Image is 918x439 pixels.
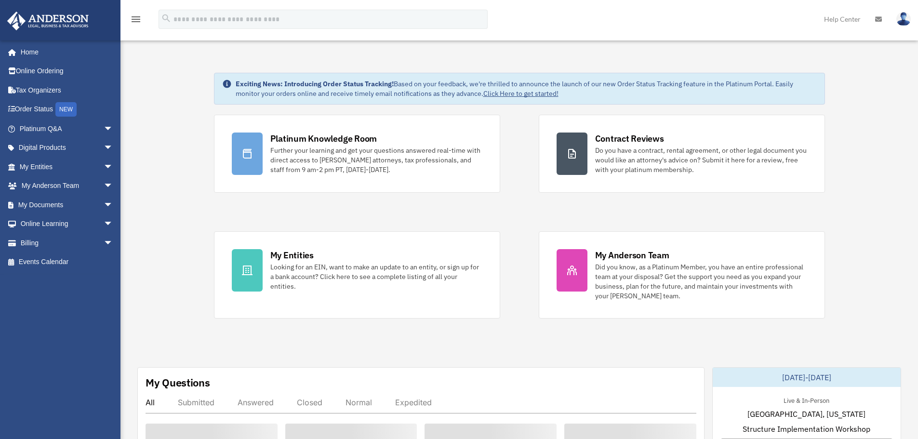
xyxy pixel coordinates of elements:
span: arrow_drop_down [104,138,123,158]
a: Home [7,42,123,62]
a: Billingarrow_drop_down [7,233,128,253]
div: Looking for an EIN, want to make an update to an entity, or sign up for a bank account? Click her... [270,262,482,291]
span: arrow_drop_down [104,214,123,234]
div: My Anderson Team [595,249,669,261]
div: Answered [238,398,274,407]
a: My Anderson Team Did you know, as a Platinum Member, you have an entire professional team at your... [539,231,825,319]
a: Digital Productsarrow_drop_down [7,138,128,158]
div: My Questions [146,375,210,390]
a: My Documentsarrow_drop_down [7,195,128,214]
a: menu [130,17,142,25]
span: Structure Implementation Workshop [743,423,870,435]
div: NEW [55,102,77,117]
a: Contract Reviews Do you have a contract, rental agreement, or other legal document you would like... [539,115,825,193]
i: menu [130,13,142,25]
div: Platinum Knowledge Room [270,133,377,145]
div: My Entities [270,249,314,261]
div: Expedited [395,398,432,407]
a: My Entitiesarrow_drop_down [7,157,128,176]
span: arrow_drop_down [104,119,123,139]
a: Platinum Knowledge Room Further your learning and get your questions answered real-time with dire... [214,115,500,193]
div: Contract Reviews [595,133,664,145]
span: arrow_drop_down [104,233,123,253]
i: search [161,13,172,24]
a: My Anderson Teamarrow_drop_down [7,176,128,196]
div: All [146,398,155,407]
a: Events Calendar [7,253,128,272]
div: Submitted [178,398,214,407]
span: arrow_drop_down [104,195,123,215]
img: Anderson Advisors Platinum Portal [4,12,92,30]
a: Tax Organizers [7,80,128,100]
a: My Entities Looking for an EIN, want to make an update to an entity, or sign up for a bank accoun... [214,231,500,319]
div: [DATE]-[DATE] [713,368,901,387]
div: Live & In-Person [776,395,837,405]
img: User Pic [896,12,911,26]
div: Do you have a contract, rental agreement, or other legal document you would like an attorney's ad... [595,146,807,174]
div: Did you know, as a Platinum Member, you have an entire professional team at your disposal? Get th... [595,262,807,301]
div: Closed [297,398,322,407]
div: Further your learning and get your questions answered real-time with direct access to [PERSON_NAM... [270,146,482,174]
span: [GEOGRAPHIC_DATA], [US_STATE] [747,408,865,420]
a: Click Here to get started! [483,89,559,98]
a: Online Learningarrow_drop_down [7,214,128,234]
div: Normal [346,398,372,407]
div: Based on your feedback, we're thrilled to announce the launch of our new Order Status Tracking fe... [236,79,817,98]
span: arrow_drop_down [104,176,123,196]
strong: Exciting News: Introducing Order Status Tracking! [236,80,394,88]
a: Online Ordering [7,62,128,81]
span: arrow_drop_down [104,157,123,177]
a: Order StatusNEW [7,100,128,120]
a: Platinum Q&Aarrow_drop_down [7,119,128,138]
